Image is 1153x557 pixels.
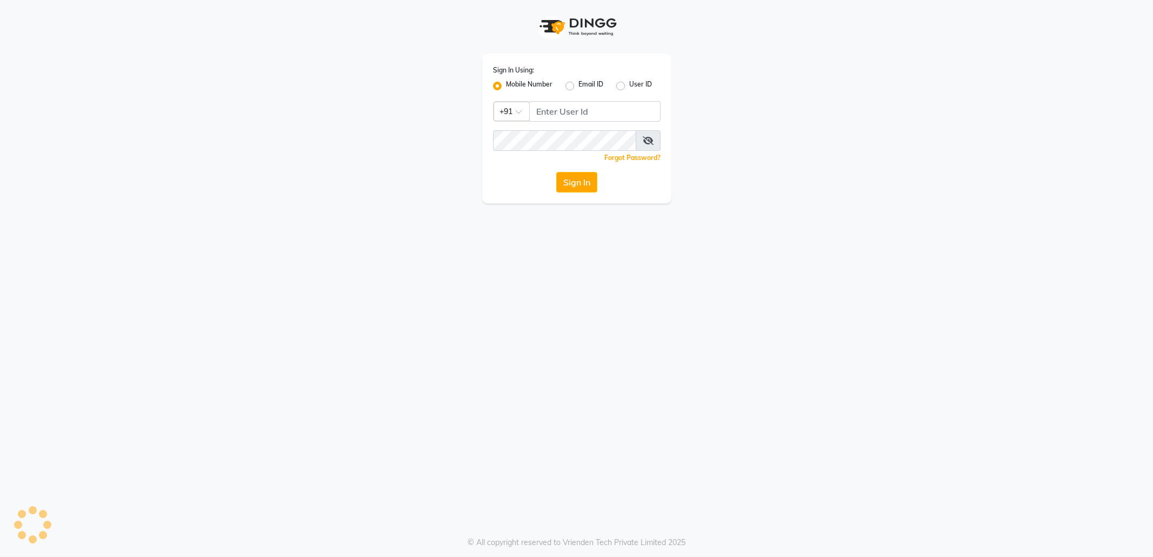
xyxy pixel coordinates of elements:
button: Sign In [556,172,597,193]
input: Username [529,101,661,122]
img: logo1.svg [534,11,620,43]
input: Username [493,130,636,151]
label: Mobile Number [506,79,552,92]
label: Email ID [578,79,603,92]
label: User ID [629,79,652,92]
a: Forgot Password? [604,154,661,162]
label: Sign In Using: [493,65,534,75]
